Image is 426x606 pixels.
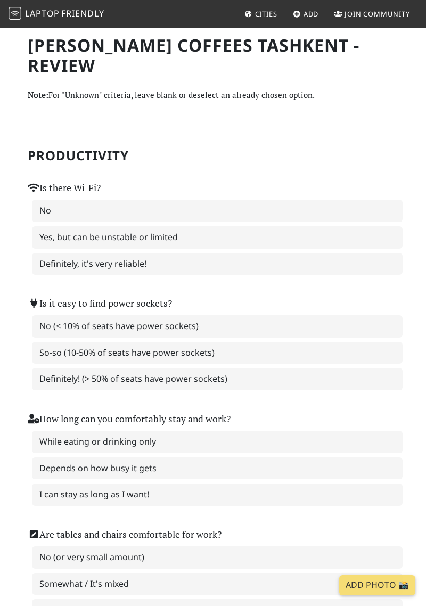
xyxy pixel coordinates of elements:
span: Join Community [345,9,410,19]
label: Is it easy to find power sockets? [28,296,172,311]
span: Friendly [61,7,104,19]
label: Depends on how busy it gets [32,457,403,480]
label: Yes, but can be unstable or limited [32,226,403,249]
label: While eating or drinking only [32,431,403,453]
span: Cities [255,9,277,19]
label: No (or very small amount) [32,546,403,569]
label: Are tables and chairs comfortable for work? [28,527,222,542]
label: Somewhat / It's mixed [32,573,403,595]
p: For "Unknown" criteria, leave blank or deselect an already chosen option. [28,88,398,101]
label: How long can you comfortably stay and work? [28,412,231,427]
label: So-so (10-50% of seats have power sockets) [32,342,403,364]
a: Join Community [330,4,414,23]
label: I can stay as long as I want! [32,484,403,506]
a: Cities [240,4,282,23]
a: LaptopFriendly LaptopFriendly [9,5,104,23]
img: LaptopFriendly [9,7,21,20]
label: Definitely, it's very reliable! [32,253,403,275]
strong: Note: [28,89,48,100]
span: Laptop [25,7,60,19]
h1: [PERSON_NAME] Coffees Tashkent - Review [28,35,398,76]
a: Add [289,4,323,23]
span: Add [304,9,319,19]
label: Definitely! (> 50% of seats have power sockets) [32,368,403,390]
label: No [32,200,403,222]
h2: Productivity [28,148,398,163]
a: Add Photo 📸 [339,575,415,595]
label: No (< 10% of seats have power sockets) [32,315,403,338]
label: Is there Wi-Fi? [28,181,101,195]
